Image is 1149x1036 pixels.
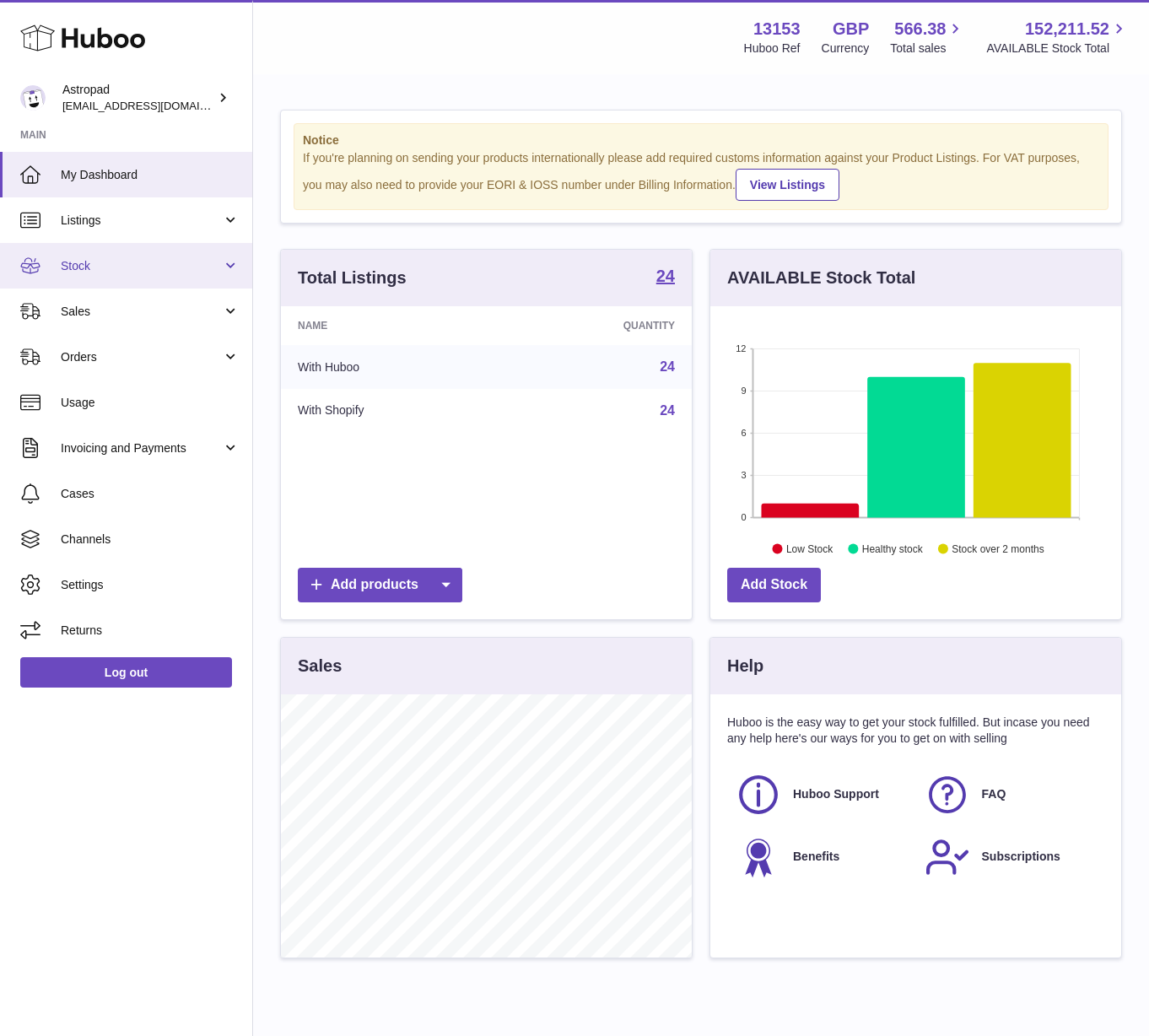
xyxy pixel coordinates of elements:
span: AVAILABLE Stock Total [986,40,1129,57]
th: Quantity [503,306,692,345]
h3: Total Listings [298,267,407,289]
text: 3 [741,470,746,480]
a: 24 [656,267,675,288]
strong: 13153 [753,18,801,40]
text: Stock over 2 months [952,542,1044,554]
a: Log out [20,657,232,688]
span: Cases [61,486,240,502]
a: Benefits [736,834,908,880]
span: Listings [61,213,222,229]
text: 0 [741,512,746,522]
div: Huboo Ref [744,40,801,57]
a: Add Stock [727,568,821,602]
a: 24 [660,359,675,374]
a: 566.38 Total sales [890,18,965,57]
span: Usage [61,395,240,411]
a: Add products [298,568,462,602]
text: Low Stock [786,542,833,554]
span: Huboo Support [793,786,879,802]
text: 6 [741,428,746,438]
a: 152,211.52 AVAILABLE Stock Total [986,18,1129,57]
a: Subscriptions [925,834,1097,880]
span: Settings [61,577,240,593]
span: Returns [61,623,240,639]
span: Channels [61,531,240,548]
div: Astropad [62,82,214,114]
strong: GBP [833,18,869,40]
h3: Sales [298,655,342,677]
a: 24 [660,403,675,418]
span: Benefits [793,849,839,865]
span: My Dashboard [61,167,240,183]
td: With Huboo [281,345,503,389]
span: Invoicing and Payments [61,440,222,456]
strong: Notice [303,132,1099,148]
div: Currency [822,40,870,57]
strong: 24 [656,267,675,284]
div: If you're planning on sending your products internationally please add required customs informati... [303,150,1099,201]
p: Huboo is the easy way to get your stock fulfilled. But incase you need any help here's our ways f... [727,715,1104,747]
span: Subscriptions [982,849,1060,865]
span: FAQ [982,786,1006,802]
th: Name [281,306,503,345]
span: Stock [61,258,222,274]
a: View Listings [736,169,839,201]
a: FAQ [925,772,1097,817]
span: [EMAIL_ADDRESS][DOMAIN_NAME] [62,99,248,112]
text: 9 [741,386,746,396]
text: Healthy stock [862,542,924,554]
span: Total sales [890,40,965,57]
span: Sales [61,304,222,320]
span: 566.38 [894,18,946,40]
text: 12 [736,343,746,353]
span: 152,211.52 [1025,18,1109,40]
h3: AVAILABLE Stock Total [727,267,915,289]
span: Orders [61,349,222,365]
a: Huboo Support [736,772,908,817]
img: matt@astropad.com [20,85,46,111]
td: With Shopify [281,389,503,433]
h3: Help [727,655,763,677]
